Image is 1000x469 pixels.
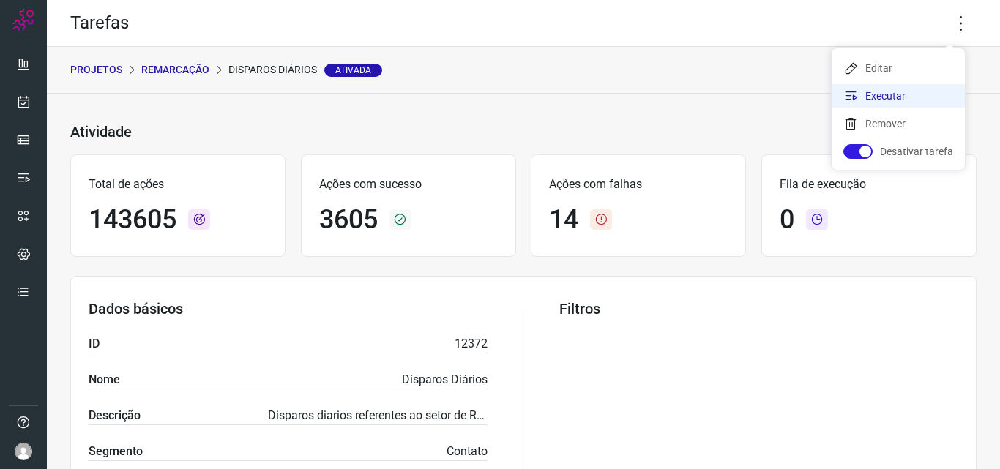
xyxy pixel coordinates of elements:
[559,300,958,318] h3: Filtros
[319,176,498,193] p: Ações com sucesso
[780,204,794,236] h1: 0
[89,204,176,236] h1: 143605
[455,335,488,353] p: 12372
[402,371,488,389] p: Disparos Diários
[70,123,132,140] h3: Atividade
[89,443,143,460] label: Segmento
[549,204,578,236] h1: 14
[832,84,965,108] li: Executar
[447,443,488,460] p: Contato
[89,371,120,389] label: Nome
[12,9,34,31] img: Logo
[832,112,965,135] li: Remover
[89,300,488,318] h3: Dados básicos
[324,64,382,77] span: Ativada
[70,62,122,78] p: PROJETOS
[319,204,378,236] h1: 3605
[549,176,728,193] p: Ações com falhas
[89,176,267,193] p: Total de ações
[832,140,965,163] li: Desativar tarefa
[89,407,141,424] label: Descrição
[268,407,488,424] p: Disparos diarios referentes ao setor de Remacação
[780,176,958,193] p: Fila de execução
[141,62,209,78] p: Remarcação
[70,12,129,34] h2: Tarefas
[15,443,32,460] img: avatar-user-boy.jpg
[228,62,382,78] p: Disparos Diários
[832,56,965,80] li: Editar
[89,335,100,353] label: ID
